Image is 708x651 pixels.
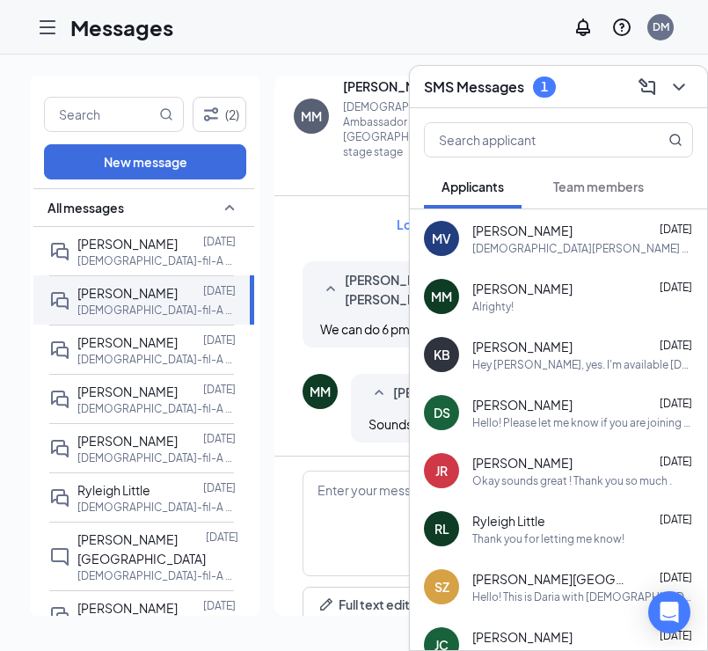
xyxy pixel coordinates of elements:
[49,487,70,508] svg: DoubleChat
[77,253,236,268] p: [DEMOGRAPHIC_DATA]-fil-A Guest Services Ambassador at [PERSON_NAME][GEOGRAPHIC_DATA] (Inside)
[343,99,566,159] p: [DEMOGRAPHIC_DATA]-fil-A Guest Services Ambassador at [PERSON_NAME][GEOGRAPHIC_DATA] (Inside) - R...
[49,438,70,459] svg: DoubleChat
[77,482,150,498] span: Ryleigh Little
[472,454,573,472] span: [PERSON_NAME]
[77,531,206,567] span: [PERSON_NAME][GEOGRAPHIC_DATA]
[49,340,70,361] svg: DoubleChat
[49,241,70,262] svg: DoubleChat
[432,230,451,247] div: MV
[303,587,437,622] button: Full text editorPen
[472,280,573,297] span: [PERSON_NAME]
[77,401,236,416] p: [DEMOGRAPHIC_DATA]-fil-A Guest Services Ambassador at [PERSON_NAME][GEOGRAPHIC_DATA] (Inside)
[77,500,236,515] p: [DEMOGRAPHIC_DATA]-fil-A Guest Services Ambassador at [PERSON_NAME][GEOGRAPHIC_DATA] (Inside)
[668,133,682,147] svg: MagnifyingGlass
[77,600,178,616] span: [PERSON_NAME]
[77,303,236,318] p: [DEMOGRAPHIC_DATA]-fil-A Guest Services Ambassador at [PERSON_NAME][GEOGRAPHIC_DATA] (Inside)
[77,384,178,399] span: [PERSON_NAME]
[660,397,692,410] span: [DATE]
[206,530,238,545] p: [DATE]
[425,123,633,157] input: Search applicant
[49,546,70,567] svg: ChatInactive
[77,236,178,252] span: [PERSON_NAME]
[472,222,573,239] span: [PERSON_NAME]
[320,321,603,337] span: We can do 6 pm [DATE][DATE] if that works for you!
[193,97,246,132] button: Filter (2)
[472,415,693,430] div: Hello! Please let me know if you are joining the interview [DATE].
[633,73,661,101] button: ComposeMessage
[393,383,587,404] span: [PERSON_NAME] sent SMS back.
[472,531,624,546] div: Thank you for letting me know!
[37,17,58,38] svg: Hamburger
[203,283,236,298] p: [DATE]
[203,382,236,397] p: [DATE]
[343,77,445,95] div: [PERSON_NAME]
[203,333,236,347] p: [DATE]
[159,107,173,121] svg: MagnifyingGlass
[653,19,669,34] div: DM
[472,338,573,355] span: [PERSON_NAME]
[49,290,70,311] svg: DoubleChat
[318,596,335,613] svg: Pen
[472,570,631,588] span: [PERSON_NAME][GEOGRAPHIC_DATA]
[45,98,156,131] input: Search
[369,383,390,404] svg: SmallChevronUp
[668,77,690,98] svg: ChevronDown
[553,179,644,194] span: Team members
[660,571,692,584] span: [DATE]
[424,77,524,97] h3: SMS Messages
[472,473,672,488] div: Okay sounds great ! Thank you so much .
[434,346,450,363] div: KB
[434,520,449,538] div: RL
[70,12,173,42] h1: Messages
[47,199,124,216] span: All messages
[431,288,452,305] div: MM
[201,104,222,125] svg: Filter
[203,431,236,446] p: [DATE]
[660,629,692,642] span: [DATE]
[665,73,693,101] button: ChevronDown
[573,17,594,38] svg: Notifications
[472,357,693,372] div: Hey [PERSON_NAME], yes. I'm available [DATE], is 7/8 okay?
[434,404,450,421] div: DS
[434,578,449,596] div: SZ
[660,281,692,294] span: [DATE]
[648,591,690,633] div: Open Intercom Messenger
[77,334,178,350] span: [PERSON_NAME]
[219,197,240,218] svg: SmallChevronUp
[345,270,575,309] span: [PERSON_NAME] sent SMS to [PERSON_NAME].
[660,513,692,526] span: [DATE]
[472,241,693,256] div: [DEMOGRAPHIC_DATA][PERSON_NAME] 18504853215
[541,79,548,94] div: 1
[301,107,322,125] div: MM
[472,299,514,314] div: Alrighty!
[660,455,692,468] span: [DATE]
[310,383,331,400] div: MM
[77,450,236,465] p: [DEMOGRAPHIC_DATA]-fil-A Guest Services Ambassador at [PERSON_NAME][GEOGRAPHIC_DATA] (Inside)
[203,234,236,249] p: [DATE]
[77,285,178,301] span: [PERSON_NAME]
[320,279,341,300] svg: SmallChevronUp
[77,433,178,449] span: [PERSON_NAME]
[203,480,236,495] p: [DATE]
[382,210,641,238] button: Load earlier interactions (about 4 more)
[442,179,504,194] span: Applicants
[77,352,236,367] p: [DEMOGRAPHIC_DATA]-fil-A Guest Services Ambassador at [PERSON_NAME][GEOGRAPHIC_DATA] (Inside)
[44,144,246,179] button: New message
[472,396,573,413] span: [PERSON_NAME]
[660,339,692,352] span: [DATE]
[77,568,236,583] p: [DEMOGRAPHIC_DATA]-fil-A Guest Services Ambassador at [PERSON_NAME][GEOGRAPHIC_DATA] (Inside)
[472,628,573,646] span: [PERSON_NAME]
[472,512,545,530] span: Ryleigh Little
[49,605,70,626] svg: DoubleChat
[203,598,236,613] p: [DATE]
[369,416,449,432] span: Sounds good!
[49,389,70,410] svg: DoubleChat
[660,223,692,236] span: [DATE]
[611,17,632,38] svg: QuestionInfo
[435,462,448,479] div: JR
[637,77,658,98] svg: ComposeMessage
[472,589,693,604] div: Hello! This is Daria with [DEMOGRAPHIC_DATA]-fil-A at [PERSON_NAME][GEOGRAPHIC_DATA]. I was wonde...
